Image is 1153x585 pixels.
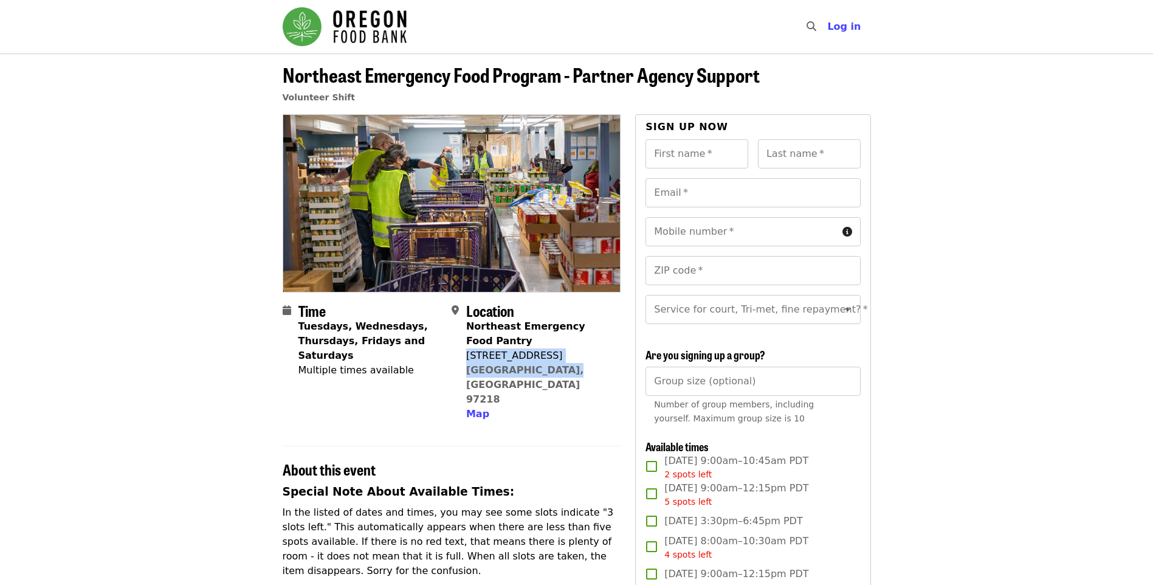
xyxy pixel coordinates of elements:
span: Map [466,408,489,420]
a: Volunteer Shift [283,92,356,102]
strong: Tuesdays, Wednesdays, Thursdays, Fridays and Saturdays [298,320,428,361]
img: Northeast Emergency Food Program - Partner Agency Support organized by Oregon Food Bank [283,115,621,291]
span: [DATE] 9:00am–12:15pm PDT [664,481,808,508]
i: search icon [807,21,816,32]
span: [DATE] 9:00am–12:15pm PDT [664,567,808,581]
button: Open [839,301,856,318]
input: Mobile number [645,217,837,246]
p: In the listed of dates and times, you may see some slots indicate "3 slots left." This automatica... [283,505,621,578]
span: Time [298,300,326,321]
input: Email [645,178,860,207]
button: Map [466,407,489,421]
i: map-marker-alt icon [452,305,459,316]
button: Log in [817,15,870,39]
span: [DATE] 8:00am–10:30am PDT [664,534,808,561]
span: Sign up now [645,121,728,133]
strong: Northeast Emergency Food Pantry [466,320,585,347]
a: [GEOGRAPHIC_DATA], [GEOGRAPHIC_DATA] 97218 [466,364,584,405]
i: calendar icon [283,305,291,316]
span: Number of group members, including yourself. Maximum group size is 10 [654,400,814,423]
span: Are you signing up a group? [645,347,765,362]
input: First name [645,139,748,168]
span: Location [466,300,514,321]
img: Oregon Food Bank - Home [283,7,407,46]
i: circle-info icon [842,226,852,238]
span: 4 spots left [664,550,712,559]
input: Search [824,12,833,41]
span: About this event [283,459,376,480]
span: [DATE] 9:00am–10:45am PDT [664,454,808,481]
span: Northeast Emergency Food Program - Partner Agency Support [283,60,760,89]
input: ZIP code [645,256,860,285]
span: Log in [827,21,861,32]
strong: Special Note About Available Times: [283,485,515,498]
input: [object Object] [645,367,860,396]
input: Last name [758,139,861,168]
span: [DATE] 3:30pm–6:45pm PDT [664,514,802,528]
span: Available times [645,438,709,454]
span: 5 spots left [664,497,712,507]
div: Multiple times available [298,363,442,378]
span: 2 spots left [664,469,712,479]
div: [STREET_ADDRESS] [466,348,611,363]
